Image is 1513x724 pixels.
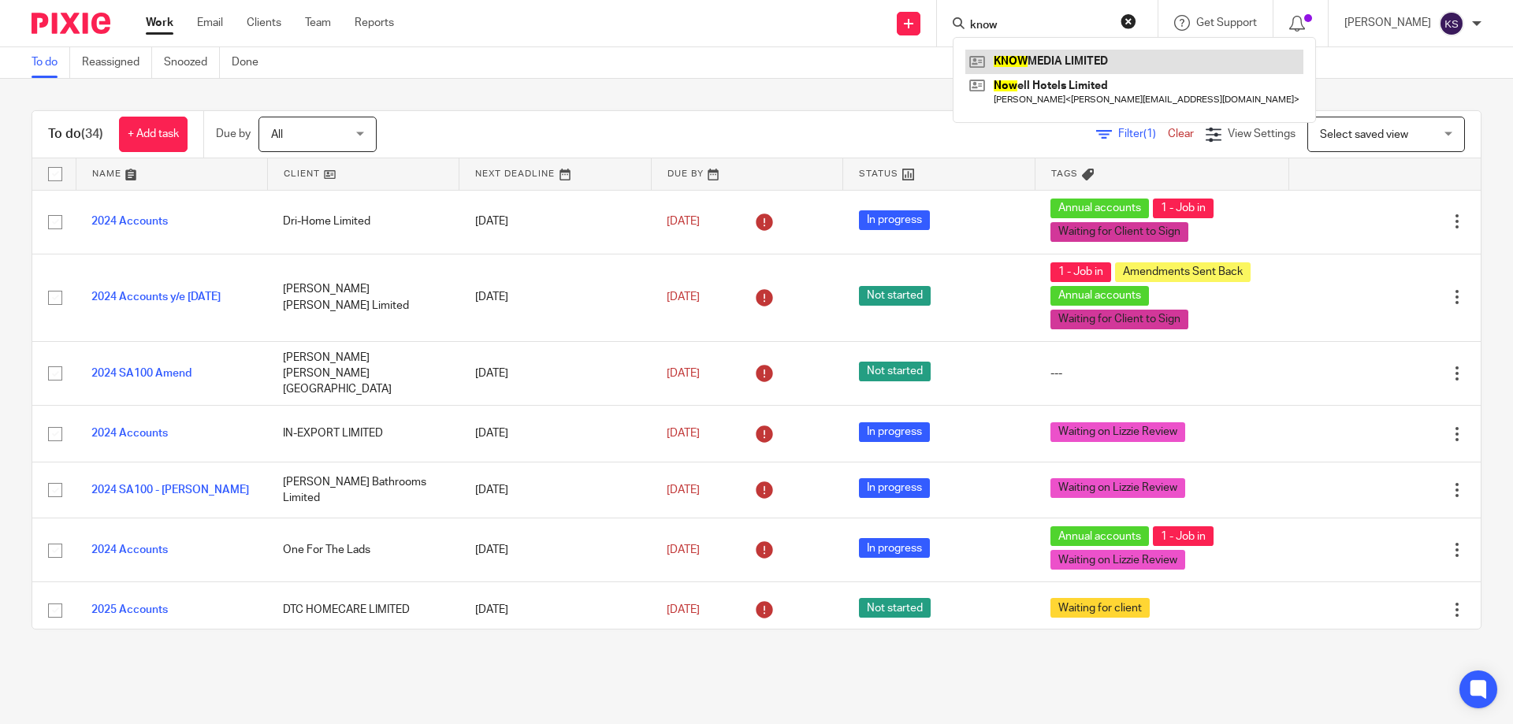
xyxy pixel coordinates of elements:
a: To do [32,47,70,78]
p: Due by [216,126,251,142]
a: Done [232,47,270,78]
a: Email [197,15,223,31]
h1: To do [48,126,103,143]
a: 2024 Accounts [91,544,168,555]
span: Not started [859,362,931,381]
img: svg%3E [1439,11,1464,36]
span: Tags [1051,169,1078,178]
td: IN-EXPORT LIMITED [267,406,459,462]
a: Work [146,15,173,31]
span: 1 - Job in [1153,526,1214,546]
span: Waiting for client [1050,598,1150,618]
td: [DATE] [459,462,651,518]
span: Get Support [1196,17,1257,28]
span: Waiting for Client to Sign [1050,222,1188,242]
span: Not started [859,286,931,306]
span: [DATE] [667,216,700,227]
td: DTC HOMECARE LIMITED [267,582,459,638]
a: 2025 Accounts [91,604,168,615]
td: Dri-Home Limited [267,190,459,254]
span: In progress [859,538,930,558]
span: Waiting on Lizzie Review [1050,478,1185,498]
span: In progress [859,478,930,498]
span: Not started [859,598,931,618]
td: [DATE] [459,406,651,462]
span: Select saved view [1320,129,1408,140]
span: [DATE] [667,485,700,496]
a: 2024 Accounts y/e [DATE] [91,291,221,303]
span: Filter [1118,128,1168,139]
span: [DATE] [667,544,700,555]
span: [DATE] [667,428,700,439]
a: 2024 SA100 - [PERSON_NAME] [91,485,249,496]
a: Clients [247,15,281,31]
span: 1 - Job in [1153,199,1214,218]
a: Snoozed [164,47,220,78]
span: [DATE] [667,291,700,303]
span: Annual accounts [1050,286,1149,306]
button: Clear [1121,13,1136,29]
span: [DATE] [667,368,700,379]
span: View Settings [1228,128,1296,139]
a: Reports [355,15,394,31]
span: Waiting on Lizzie Review [1050,550,1185,570]
input: Search [968,19,1110,33]
span: Waiting on Lizzie Review [1050,422,1185,442]
a: 2024 SA100 Amend [91,368,191,379]
p: [PERSON_NAME] [1344,15,1431,31]
a: Clear [1168,128,1194,139]
div: --- [1050,366,1273,381]
span: Annual accounts [1050,526,1149,546]
td: [PERSON_NAME] Bathrooms Limited [267,462,459,518]
a: + Add task [119,117,188,152]
td: One For The Lads [267,518,459,582]
a: Team [305,15,331,31]
span: Annual accounts [1050,199,1149,218]
img: Pixie [32,13,110,34]
td: [DATE] [459,190,651,254]
span: In progress [859,422,930,442]
a: Reassigned [82,47,152,78]
td: [DATE] [459,254,651,341]
span: [DATE] [667,604,700,615]
span: In progress [859,210,930,230]
td: [DATE] [459,518,651,582]
td: [DATE] [459,582,651,638]
span: Amendments Sent Back [1115,262,1251,282]
td: [DATE] [459,341,651,406]
td: [PERSON_NAME] [PERSON_NAME][GEOGRAPHIC_DATA] [267,341,459,406]
a: 2024 Accounts [91,428,168,439]
a: 2024 Accounts [91,216,168,227]
span: All [271,129,283,140]
td: [PERSON_NAME] [PERSON_NAME] Limited [267,254,459,341]
span: (34) [81,128,103,140]
span: (1) [1143,128,1156,139]
span: 1 - Job in [1050,262,1111,282]
span: Waiting for Client to Sign [1050,310,1188,329]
